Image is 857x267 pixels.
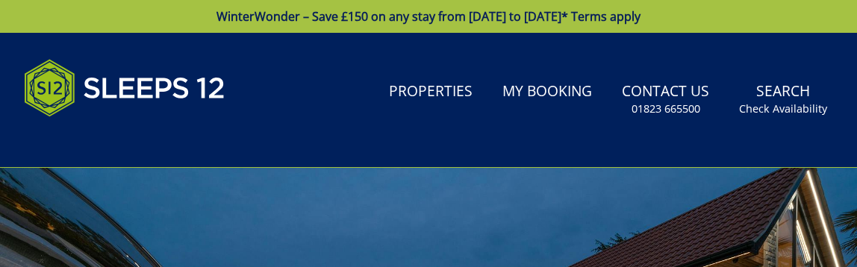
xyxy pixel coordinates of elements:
[383,75,479,109] a: Properties
[16,134,173,147] iframe: Customer reviews powered by Trustpilot
[632,101,700,116] small: 01823 665500
[733,75,833,124] a: SearchCheck Availability
[739,101,827,116] small: Check Availability
[616,75,715,124] a: Contact Us01823 665500
[496,75,598,109] a: My Booking
[24,51,225,125] img: Sleeps 12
